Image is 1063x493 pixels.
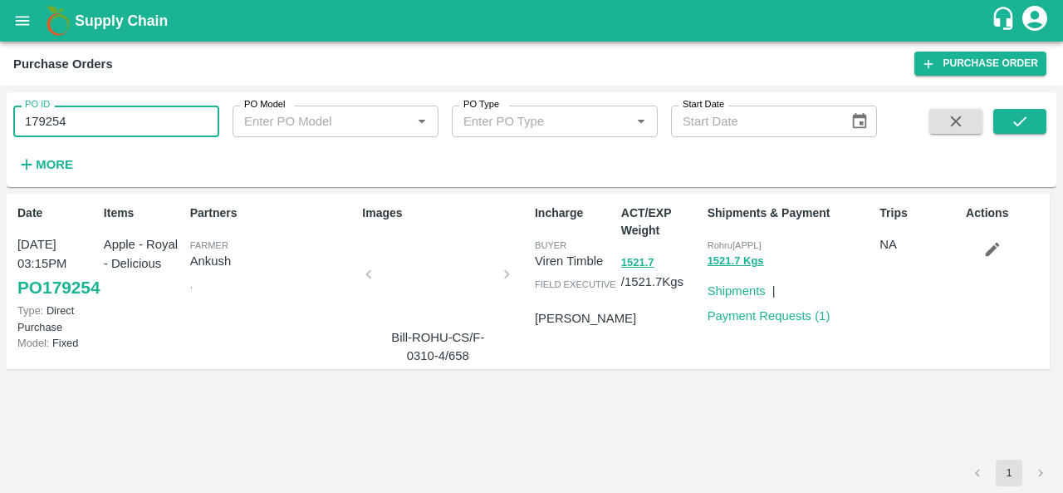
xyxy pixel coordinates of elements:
[966,205,1046,222] p: Actions
[621,254,654,273] button: 1521.7
[238,111,385,132] input: Enter PO Model
[844,106,875,137] button: Choose date
[708,205,874,222] p: Shipments & Payment
[996,460,1022,486] button: page 1
[17,304,43,317] span: Type:
[535,309,636,328] p: [PERSON_NAME]
[411,111,433,132] button: Open
[535,279,616,289] span: field executive
[104,235,184,273] p: Apple - Royal - Delicious
[362,205,528,222] p: Images
[190,205,356,222] p: Partners
[683,98,724,111] label: Start Date
[463,98,499,111] label: PO Type
[457,111,604,132] input: Enter PO Type
[962,460,1056,486] nav: pagination navigation
[190,240,228,250] span: Farmer
[17,273,100,303] a: PO179254
[42,4,75,37] img: logo
[914,52,1046,76] a: Purchase Order
[75,9,991,32] a: Supply Chain
[708,240,762,250] span: Rohru[APPL]
[535,252,615,270] p: Viren Timble
[1020,3,1050,38] div: account of current user
[879,235,959,254] p: NA
[25,98,50,111] label: PO ID
[991,6,1020,36] div: customer-support
[17,205,97,222] p: Date
[17,335,97,351] p: Fixed
[708,309,830,323] a: Payment Requests (1)
[621,253,701,291] p: / 1521.7 Kgs
[708,252,764,271] button: 1521.7 Kgs
[36,158,73,171] strong: More
[190,252,356,270] p: Ankush
[375,328,500,366] p: Bill-ROHU-CS/F-0310-4/658
[630,111,652,132] button: Open
[766,275,776,300] div: |
[535,240,566,250] span: buyer
[104,205,184,222] p: Items
[17,303,97,334] p: Direct Purchase
[17,235,97,273] p: [DATE] 03:15PM
[190,279,193,289] span: ,
[13,150,77,179] button: More
[244,98,286,111] label: PO Model
[3,2,42,40] button: open drawer
[13,106,219,137] input: Enter PO ID
[13,53,113,75] div: Purchase Orders
[75,12,168,29] b: Supply Chain
[621,205,701,239] p: ACT/EXP Weight
[708,284,766,298] a: Shipments
[671,106,837,137] input: Start Date
[879,205,959,222] p: Trips
[17,337,49,349] span: Model:
[535,205,615,222] p: Incharge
